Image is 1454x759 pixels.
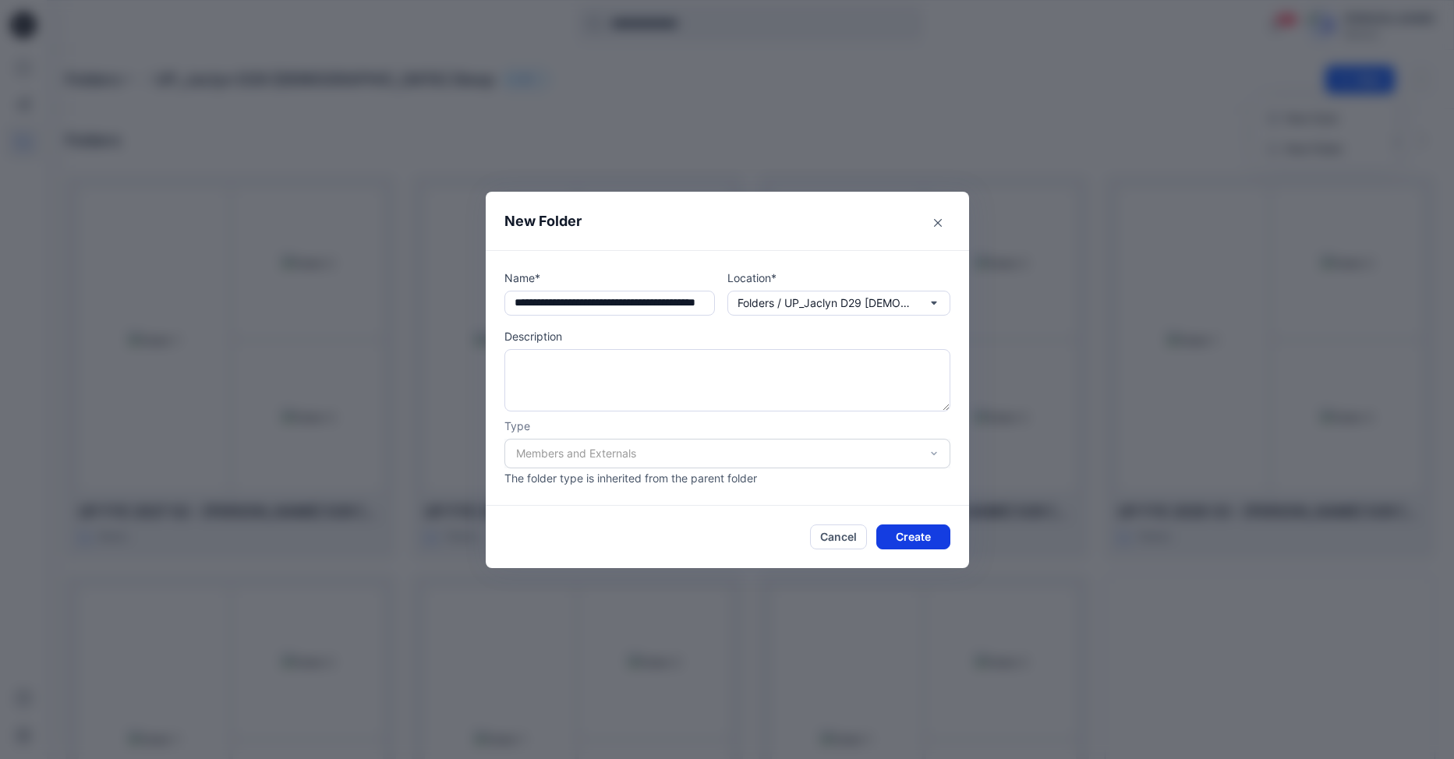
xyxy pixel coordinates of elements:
[925,210,950,235] button: Close
[810,524,867,549] button: Cancel
[727,291,950,316] button: Folders / UP_Jaclyn D29 [DEMOGRAPHIC_DATA] Sleep
[504,328,950,344] p: Description
[738,295,917,312] p: Folders / UP_Jaclyn D29 [DEMOGRAPHIC_DATA] Sleep
[504,270,715,286] p: Name*
[727,270,950,286] p: Location*
[504,418,950,434] p: Type
[504,470,950,486] p: The folder type is inherited from the parent folder
[876,524,950,549] button: Create
[486,192,969,250] header: New Folder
